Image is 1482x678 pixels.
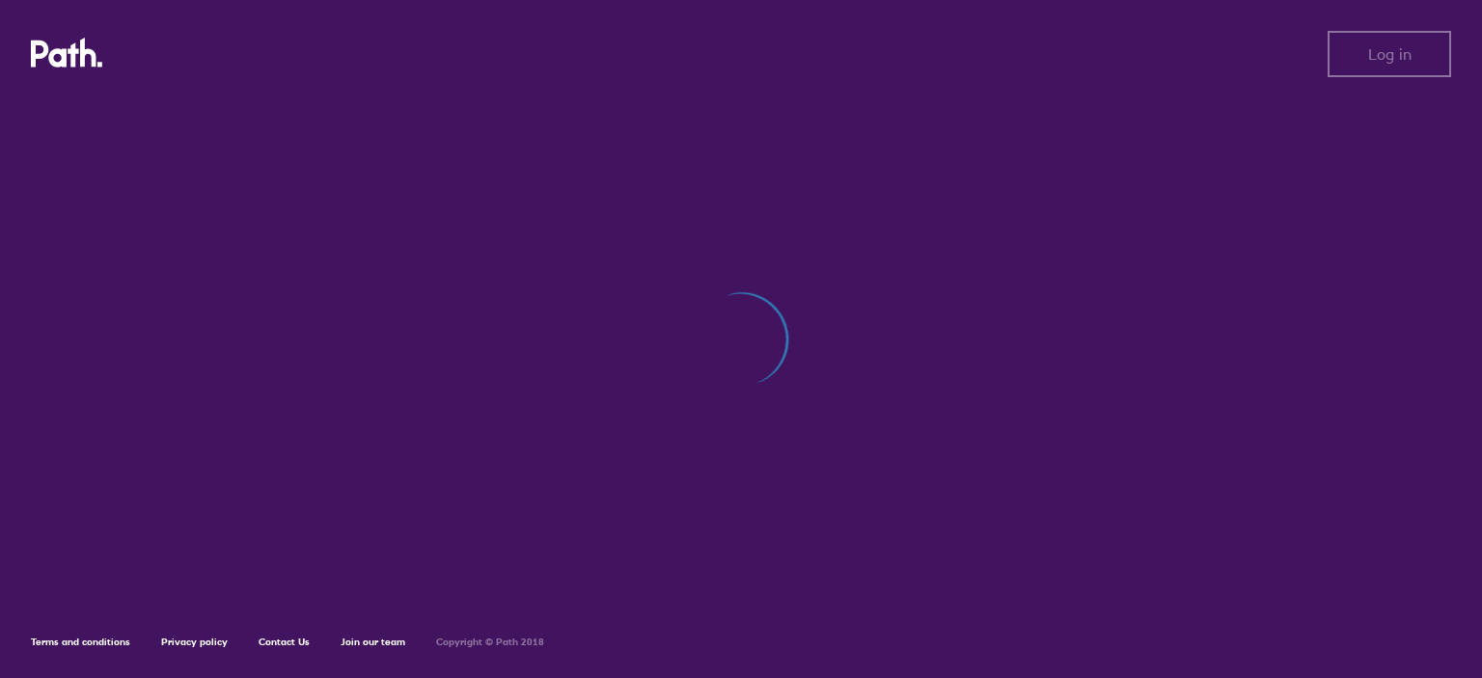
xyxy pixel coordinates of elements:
[436,637,544,648] h6: Copyright © Path 2018
[341,636,405,648] a: Join our team
[161,636,228,648] a: Privacy policy
[259,636,310,648] a: Contact Us
[1328,31,1451,77] button: Log in
[1368,45,1412,63] span: Log in
[31,636,130,648] a: Terms and conditions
